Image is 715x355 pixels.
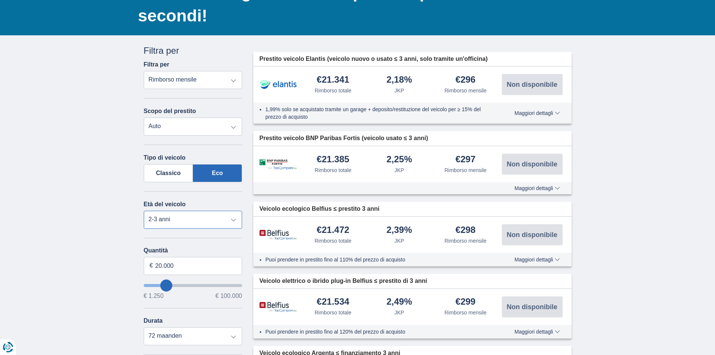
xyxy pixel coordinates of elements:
[144,247,168,254] font: Quantità
[456,225,476,235] font: €298
[317,296,349,307] font: €21.534
[144,108,196,114] font: Scopo del prestito
[456,154,476,164] font: €297
[515,257,553,263] font: Maggiori dettagli
[150,262,153,269] font: €
[144,284,242,287] input: voglioprendere in prestito
[444,88,486,94] font: Rimborso mensile
[507,231,557,239] font: Non disponibile
[507,303,557,311] font: Non disponibile
[265,329,405,335] font: Puoi prendere in prestito fino al 120% del prezzo di acquisto
[317,154,349,164] font: €21.385
[502,74,563,95] button: Non disponibile
[444,310,486,316] font: Rimborso mensile
[507,81,557,88] font: Non disponibile
[315,238,351,244] font: Rimborso totale
[502,154,563,175] button: Non disponibile
[144,317,163,324] font: Durata
[394,238,404,244] font: JKP
[215,293,242,299] font: € 100.000
[259,205,379,212] font: Veicolo ecologico Belfius ≤ prestito 3 anni
[315,167,351,173] font: Rimborso totale
[259,135,428,141] font: Prestito veicolo BNP Paribas Fortis (veicolo usato ≤ 3 anni)
[265,106,481,120] font: 1,99% solo se acquistato tramite un garage + deposito/restituzione del veicolo per ≥ 15% del prez...
[144,45,179,56] font: Filtra per
[444,238,486,244] font: Rimborso mensile
[259,230,297,240] img: product.pl.alt Belfius
[394,167,404,173] font: JKP
[259,159,297,170] img: product.pl.alt BNP Paribas Fortis
[394,88,404,94] font: JKP
[144,61,169,68] font: Filtra per
[156,170,181,176] font: Classico
[144,201,186,207] font: Età del veicolo
[265,257,405,263] font: Puoi prendere in prestito fino al 110% del prezzo di acquisto
[387,296,412,307] font: 2,49%
[515,329,553,335] font: Maggiori dettagli
[212,170,223,176] font: Eco
[456,296,476,307] font: €299
[502,224,563,245] button: Non disponibile
[456,74,476,85] font: €296
[509,329,566,335] button: Maggiori dettagli
[259,278,427,284] font: Veicolo elettrico o ibrido plug-in Belfius ≤ prestito di 3 anni
[515,185,553,191] font: Maggiori dettagli
[317,225,349,235] font: €21.472
[387,74,412,85] font: 2,18%
[144,293,164,299] font: € 1.250
[507,160,557,168] font: Non disponibile
[502,296,563,317] button: Non disponibile
[259,302,297,313] img: product.pl.alt Belfius
[394,310,404,316] font: JKP
[387,154,412,164] font: 2,25%
[259,75,297,94] img: product.pl.alt Elantis
[509,110,566,116] button: Maggiori dettagli
[144,154,186,161] font: Tipo di veicolo
[317,74,349,85] font: €21.341
[315,88,351,94] font: Rimborso totale
[509,185,566,191] button: Maggiori dettagli
[387,225,412,235] font: 2,39%
[444,167,486,173] font: Rimborso mensile
[259,56,488,62] font: Prestito veicolo Elantis (veicolo nuovo o usato ≤ 3 anni, solo tramite un'officina)
[315,310,351,316] font: Rimborso totale
[509,257,566,263] button: Maggiori dettagli
[515,110,553,116] font: Maggiori dettagli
